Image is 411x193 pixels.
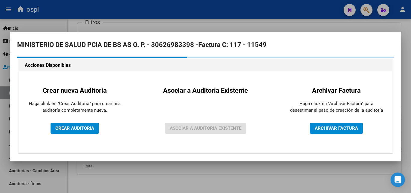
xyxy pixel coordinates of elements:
h2: Crear nueva Auditoría [28,86,121,95]
h2: Asociar a Auditoría Existente [163,86,248,95]
span: CREAR AUDITORIA [55,126,94,131]
div: Open Intercom Messenger [391,173,405,187]
p: Haga click en "Archivar Factura" para desestimar el paso de creación de la auditoría [290,100,383,114]
h1: Acciones Disponibles [25,62,386,69]
span: ARCHIVAR FACTURA [315,126,358,131]
span: ASOCIAR A AUDITORIA EXISTENTE [170,126,241,131]
button: CREAR AUDITORIA [51,123,99,134]
strong: Factura C: 117 - 11549 [198,41,267,48]
p: Haga click en "Crear Auditoría" para crear una auditoría completamente nueva. [28,100,121,114]
h2: Archivar Factura [290,86,383,95]
h2: MINISTERIO DE SALUD PCIA DE BS AS O. P. - 30626983398 - [17,39,394,51]
button: ARCHIVAR FACTURA [310,123,363,134]
button: ASOCIAR A AUDITORIA EXISTENTE [165,123,246,134]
